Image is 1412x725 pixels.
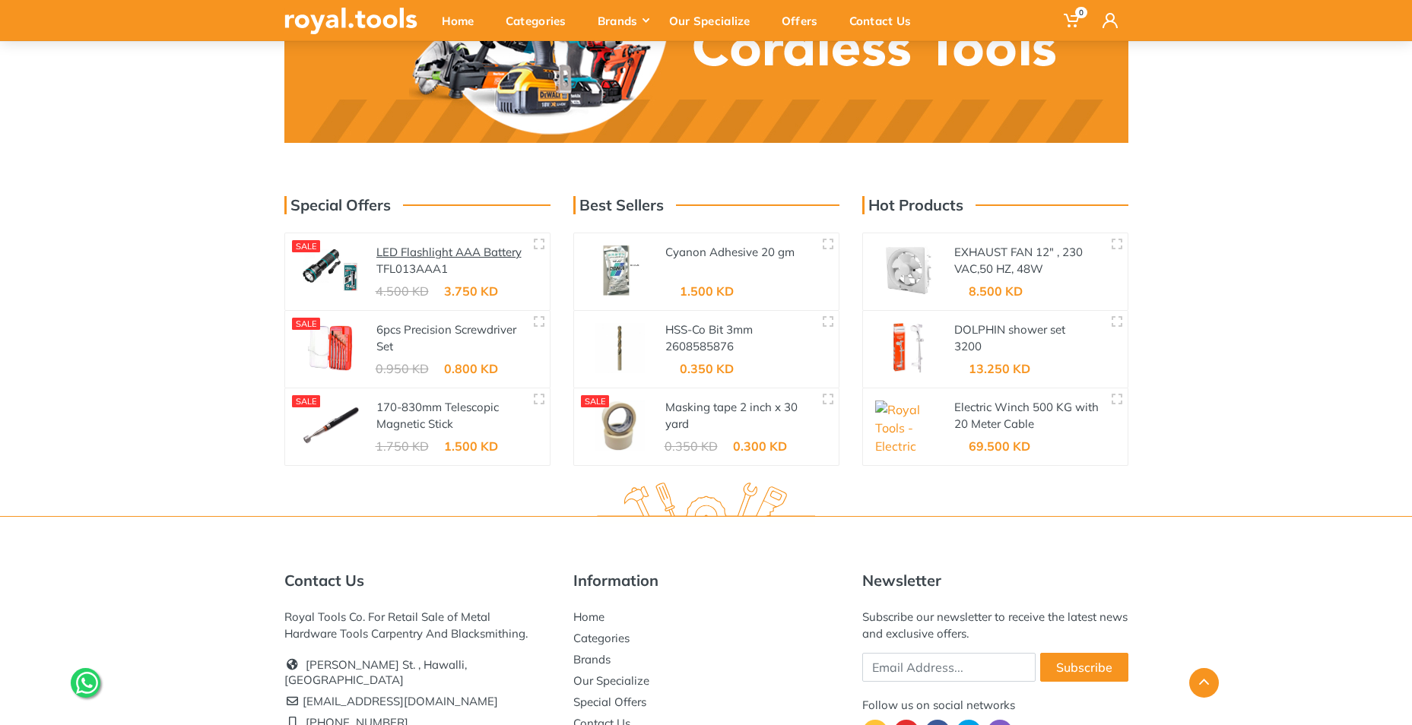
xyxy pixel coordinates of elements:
div: 0.350 KD [680,362,734,375]
div: SALE [292,318,321,330]
div: 1.500 KD [444,440,498,452]
button: Subscribe [1040,653,1128,682]
a: 6pcs Precision Screwdriver Set [376,322,516,354]
div: 0.350 KD [665,440,718,452]
img: Royal Tools - Masking tape 2 inch x 30 yard [586,400,653,451]
a: EXHAUST FAN 12" , 230 VAC,50 HZ, 48W [954,245,1083,277]
a: Brands [573,652,611,666]
div: 69.500 KD [969,440,1030,452]
a: Cyanon Adhesive 20 gm [665,245,795,259]
a: DOLPHIN shower set [954,322,1065,337]
div: Royal Tools Co. For Retail Sale of Metal Hardware Tools Carpentry And Blacksmithing. [284,609,551,642]
a: 3200 [954,339,982,353]
h3: Best Sellers [573,196,664,214]
img: Royal Tools - Cyanon Adhesive 20 gm [586,245,653,296]
li: [EMAIL_ADDRESS][DOMAIN_NAME] [284,691,551,712]
img: Royal Tools - 170-830mm Telescopic Magnetic Stick [297,400,364,451]
a: 170-830mm Telescopic Magnetic Stick [376,400,499,432]
h5: Information [573,571,839,590]
div: 0.950 KD [376,362,429,375]
a: Electric Winch 500 KG with 20 Meter Cable [954,400,1099,432]
img: Royal Tools - EXHAUST FAN 12 [875,245,942,296]
img: Royal Tools - LED Flashlight AAA Battery [297,245,364,296]
h5: Contact Us [284,571,551,590]
img: royal.tools Logo [284,8,417,34]
img: Royal Tools - 6pcs Precision Screwdriver Set [297,323,364,373]
input: Email Address... [862,653,1036,682]
img: Royal Tools - HSS-Co Bit 3mm [586,323,653,373]
div: 0.800 KD [444,362,498,375]
div: Our Specialize [658,5,771,36]
a: Masking tape 2 inch x 30 yard [665,400,798,432]
a: Home [573,609,604,624]
h3: Special Offers [284,196,391,214]
a: TFL013AAA1 [376,261,448,276]
h5: Newsletter [862,571,1128,590]
div: SALE [581,395,610,407]
a: LED Flashlight AAA Battery [376,245,522,259]
img: royal.tools Logo [597,483,815,524]
div: 1.750 KD [376,440,429,452]
a: Categories [573,631,630,645]
div: 3.750 KD [444,285,498,297]
div: 0.300 KD [733,440,787,452]
div: Brands [587,5,658,36]
div: 4.500 KD [376,285,429,297]
div: Subscribe our newsletter to receive the latest news and exclusive offers. [862,609,1128,642]
div: Categories [495,5,587,36]
span: 0 [1075,7,1087,18]
div: 13.250 KD [969,362,1030,375]
div: Follow us on social networks [862,697,1128,714]
div: SALE [292,395,321,407]
img: Royal Tools - Electric Winch 500 KG with 20 Meter Cable [875,400,942,451]
div: SALE [292,240,321,252]
img: Royal Tools - DOLPHIN shower set [875,323,942,373]
a: Special Offers [573,695,646,709]
div: Contact Us [839,5,932,36]
h3: Hot Products [862,196,963,214]
a: 2608585876 [665,339,734,353]
div: Offers [771,5,839,36]
div: Home [431,5,495,36]
a: [PERSON_NAME] St. , Hawalli, [GEOGRAPHIC_DATA] [284,657,467,687]
div: 1.500 KD [680,285,734,297]
div: 8.500 KD [969,285,1023,297]
a: HSS-Co Bit 3mm [665,322,753,337]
